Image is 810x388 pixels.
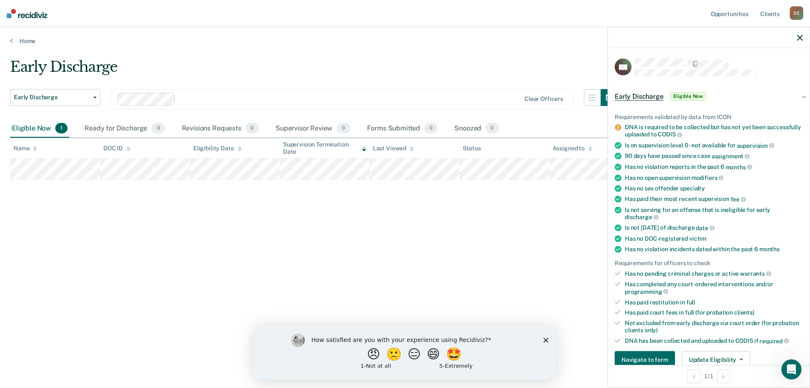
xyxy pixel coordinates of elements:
div: Ready for Discharge [83,119,166,138]
span: date [696,225,714,231]
div: Has no open supervision [625,174,803,182]
div: Early DischargeEligible Now [608,83,810,110]
div: Status [463,145,481,152]
iframe: Survey by Kim from Recidiviz [254,325,556,380]
span: clients) [734,309,754,316]
span: modifiers [691,174,724,181]
div: DOC ID [103,145,130,152]
button: Navigate to form [615,351,675,368]
span: Early Discharge [615,92,664,100]
div: Has paid restitution in [625,298,803,306]
div: Clear officers [524,95,563,103]
span: required [759,337,789,344]
div: Is on supervision level 0 - not available for [625,141,803,149]
button: Next Opportunity [717,369,730,383]
div: Has no violation reports in the past 6 [625,163,803,171]
span: warrants [740,270,771,277]
div: DNA is required to be collected but has not yet been successfully uploaded to CODIS [625,124,803,138]
span: months [726,163,752,170]
div: Requirements validated by data from ICON [615,113,803,120]
button: Previous Opportunity [687,369,701,383]
span: 0 [246,123,259,134]
span: fee [731,196,746,203]
span: months [759,245,780,252]
div: Has no violation incidents dated within the past 6 [625,245,803,252]
div: Not excluded from early discharge via court order (for probation clients [625,320,803,334]
div: Has paid court fees in full (for probation [625,309,803,316]
span: Eligible Now [670,92,706,100]
div: 1 / 1 [608,365,810,387]
div: DNA has been collected and uploaded to CODIS if [625,337,803,345]
div: Is not [DATE] of discharge [625,224,803,232]
div: Has completed any court-ordered interventions and/or [625,281,803,295]
div: Revisions Requests [180,119,260,138]
span: assignment [712,153,750,160]
div: Eligibility Date [193,145,242,152]
div: Eligible Now [10,119,69,138]
span: 0 [337,123,350,134]
div: Forms Submitted [365,119,440,138]
div: Last Viewed [373,145,414,152]
span: 0 [151,123,165,134]
div: Has no sex offender [625,185,803,192]
span: full [686,298,695,305]
span: Early Discharge [14,94,90,101]
a: Navigate to form link [615,351,678,368]
div: Requirements for officers to check [615,259,803,266]
div: Assigned to [553,145,592,152]
iframe: Intercom live chat [781,359,802,380]
span: 0 [424,123,437,134]
span: 0 [486,123,499,134]
div: 90 days have passed since case [625,152,803,160]
img: Recidiviz [7,9,47,18]
div: Has no DOC-registered [625,235,803,242]
span: discharge [625,214,659,220]
div: Has no pending criminal charges or active [625,270,803,277]
span: specialty [680,185,705,192]
span: supervision [737,142,774,149]
div: D E [790,6,803,20]
div: Name [13,145,37,152]
div: Has paid their most recent supervision [625,195,803,203]
div: Early Discharge [10,58,618,82]
div: Snoozed [453,119,500,138]
span: 1 [55,123,67,134]
span: victim [689,235,706,241]
span: only) [645,327,658,334]
div: Is not serving for an offense that is ineligible for early [625,206,803,220]
button: Update Eligibility [682,351,750,368]
div: Supervision Termination Date [283,141,366,155]
a: Home [10,37,800,45]
span: programming [625,288,668,295]
div: Supervisor Review [274,119,352,138]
